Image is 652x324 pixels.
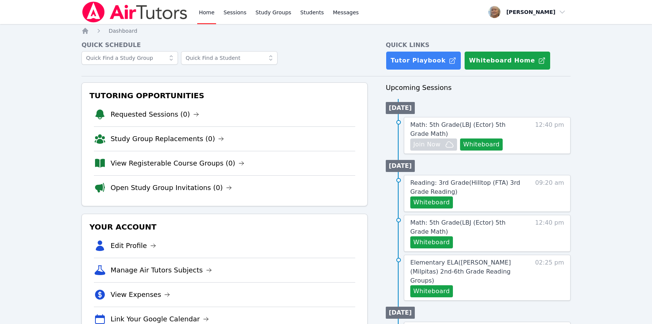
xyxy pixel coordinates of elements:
h4: Quick Schedule [81,41,368,50]
li: [DATE] [386,160,415,172]
span: Messages [333,9,359,16]
img: Air Tutors [81,2,188,23]
input: Quick Find a Study Group [81,51,178,65]
button: Whiteboard [410,196,453,208]
a: View Registerable Course Groups (0) [110,158,244,169]
a: Edit Profile [110,240,156,251]
a: Math: 5th Grade(LBJ (Ector) 5th Grade Math) [410,218,526,236]
a: View Expenses [110,289,170,300]
h4: Quick Links [386,41,571,50]
span: Elementary ELA ( [PERSON_NAME] (Milpitas) 2nd-6th Grade Reading Groups ) [410,259,511,284]
span: 09:20 am [535,178,564,208]
button: Whiteboard Home [464,51,551,70]
a: Dashboard [109,27,137,35]
a: Manage Air Tutors Subjects [110,265,212,275]
h3: Tutoring Opportunities [88,89,361,102]
span: 12:40 pm [535,218,564,248]
nav: Breadcrumb [81,27,571,35]
li: [DATE] [386,307,415,319]
span: Math: 5th Grade ( LBJ (Ector) 5th Grade Math ) [410,219,506,235]
span: 12:40 pm [535,120,564,151]
span: Dashboard [109,28,137,34]
a: Reading: 3rd Grade(Hilltop (FTA) 3rd Grade Reading) [410,178,526,196]
button: Whiteboard [460,138,503,151]
a: Study Group Replacements (0) [110,134,224,144]
button: Whiteboard [410,285,453,297]
span: 02:25 pm [535,258,564,297]
li: [DATE] [386,102,415,114]
button: Whiteboard [410,236,453,248]
span: Reading: 3rd Grade ( Hilltop (FTA) 3rd Grade Reading ) [410,179,520,195]
span: Math: 5th Grade ( LBJ (Ector) 5th Grade Math ) [410,121,506,137]
a: Open Study Group Invitations (0) [110,183,232,193]
a: Requested Sessions (0) [110,109,199,120]
input: Quick Find a Student [181,51,278,65]
a: Math: 5th Grade(LBJ (Ector) 5th Grade Math) [410,120,526,138]
span: Join Now [413,140,440,149]
h3: Upcoming Sessions [386,82,571,93]
a: Tutor Playbook [386,51,461,70]
a: Elementary ELA([PERSON_NAME] (Milpitas) 2nd-6th Grade Reading Groups) [410,258,526,285]
button: Join Now [410,138,457,151]
h3: Your Account [88,220,361,234]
